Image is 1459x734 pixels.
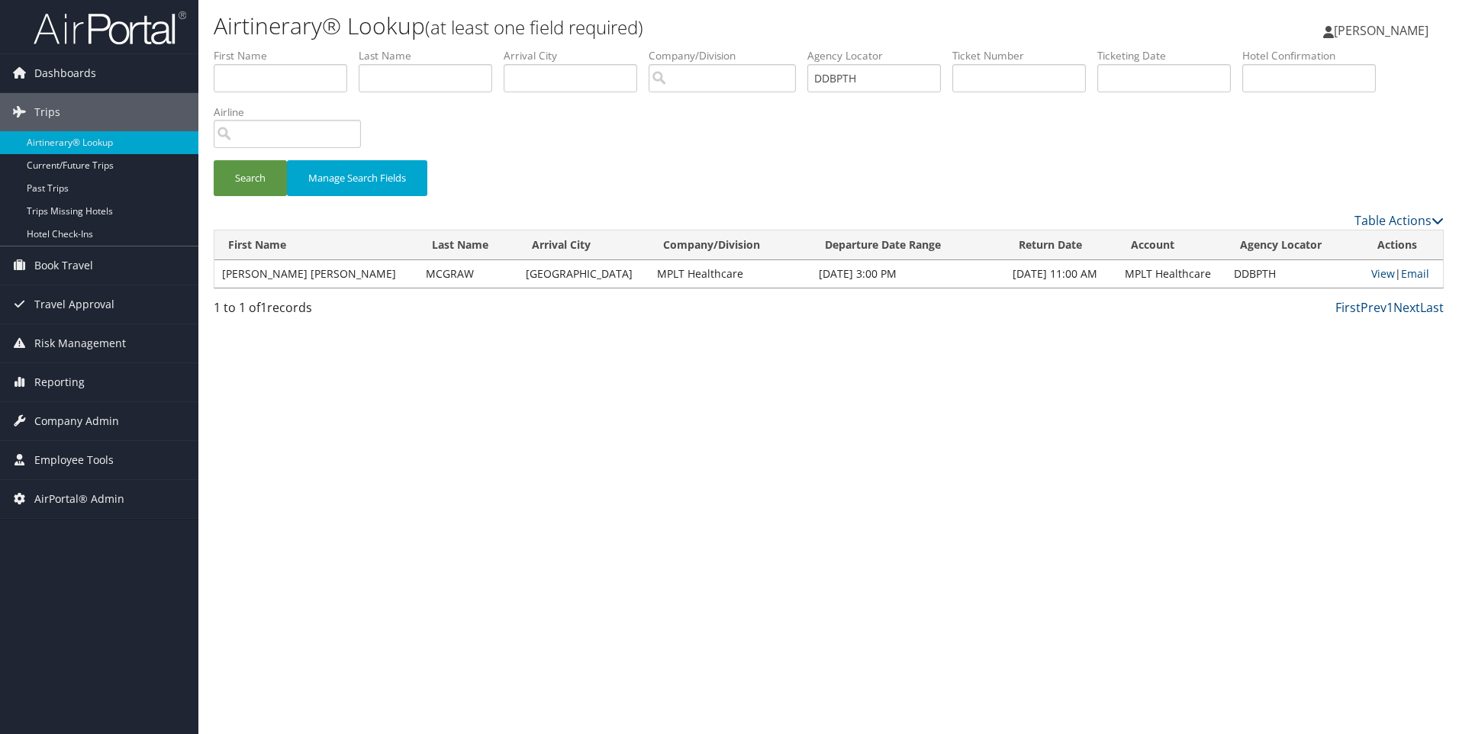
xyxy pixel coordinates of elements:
label: Airline [214,105,372,120]
span: Dashboards [34,54,96,92]
th: First Name: activate to sort column ascending [214,230,418,260]
span: [PERSON_NAME] [1334,22,1428,39]
button: Manage Search Fields [287,160,427,196]
a: 1 [1387,299,1393,316]
td: MCGRAW [418,260,517,288]
th: Company/Division [649,230,810,260]
td: [PERSON_NAME] [PERSON_NAME] [214,260,418,288]
td: MPLT Healthcare [1117,260,1226,288]
span: Book Travel [34,246,93,285]
a: Prev [1361,299,1387,316]
span: 1 [260,299,267,316]
th: Account: activate to sort column ascending [1117,230,1226,260]
a: View [1371,266,1395,281]
a: Table Actions [1354,212,1444,229]
td: DDBPTH [1226,260,1364,288]
label: Hotel Confirmation [1242,48,1387,63]
a: [PERSON_NAME] [1323,8,1444,53]
span: AirPortal® Admin [34,480,124,518]
th: Actions [1364,230,1443,260]
div: 1 to 1 of records [214,298,504,324]
td: [DATE] 11:00 AM [1005,260,1117,288]
td: [GEOGRAPHIC_DATA] [518,260,650,288]
th: Agency Locator: activate to sort column ascending [1226,230,1364,260]
td: | [1364,260,1443,288]
label: First Name [214,48,359,63]
span: Employee Tools [34,441,114,479]
label: Ticketing Date [1097,48,1242,63]
h1: Airtinerary® Lookup [214,10,1034,42]
td: [DATE] 3:00 PM [811,260,1005,288]
th: Departure Date Range: activate to sort column ascending [811,230,1005,260]
img: airportal-logo.png [34,10,186,46]
small: (at least one field required) [425,14,643,40]
th: Last Name: activate to sort column ascending [418,230,517,260]
a: Last [1420,299,1444,316]
span: Risk Management [34,324,126,362]
label: Agency Locator [807,48,952,63]
a: First [1335,299,1361,316]
button: Search [214,160,287,196]
label: Ticket Number [952,48,1097,63]
label: Last Name [359,48,504,63]
label: Arrival City [504,48,649,63]
span: Trips [34,93,60,131]
a: Next [1393,299,1420,316]
th: Arrival City: activate to sort column ascending [518,230,650,260]
td: MPLT Healthcare [649,260,810,288]
a: Email [1401,266,1429,281]
span: Company Admin [34,402,119,440]
label: Company/Division [649,48,807,63]
th: Return Date: activate to sort column ascending [1005,230,1117,260]
span: Reporting [34,363,85,401]
span: Travel Approval [34,285,114,324]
